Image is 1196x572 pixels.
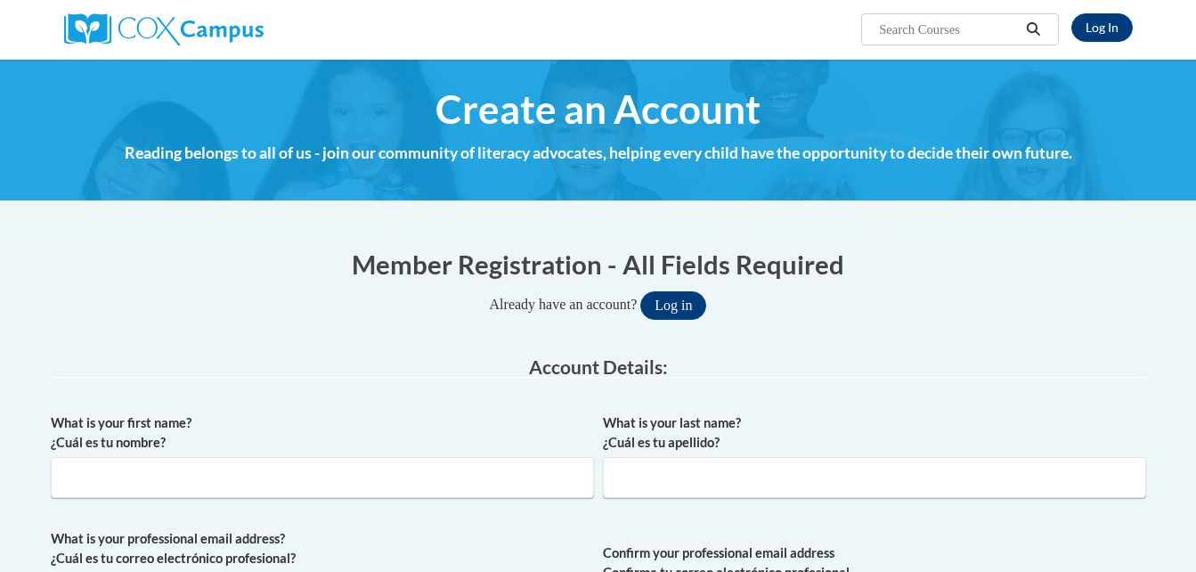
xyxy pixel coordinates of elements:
label: What is your first name? ¿Cuál es tu nombre? [51,413,594,453]
input: Metadata input [51,457,594,498]
button: Search [1020,19,1046,40]
h1: Member Registration - All Fields Required [51,246,1146,282]
label: What is your professional email address? ¿Cuál es tu correo electrónico profesional? [51,529,594,568]
img: Cox Campus [64,13,264,45]
a: Log In [1071,13,1133,42]
span: Account Details: [529,355,668,378]
button: Log in [640,291,706,320]
span: Already have an account? [490,297,638,312]
input: Metadata input [603,457,1146,498]
label: What is your last name? ¿Cuál es tu apellido? [603,413,1146,453]
input: Search Courses [877,19,1020,40]
span: Create an Account [435,86,761,133]
h4: Reading belongs to all of us - join our community of literacy advocates, helping every child have... [51,142,1146,165]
